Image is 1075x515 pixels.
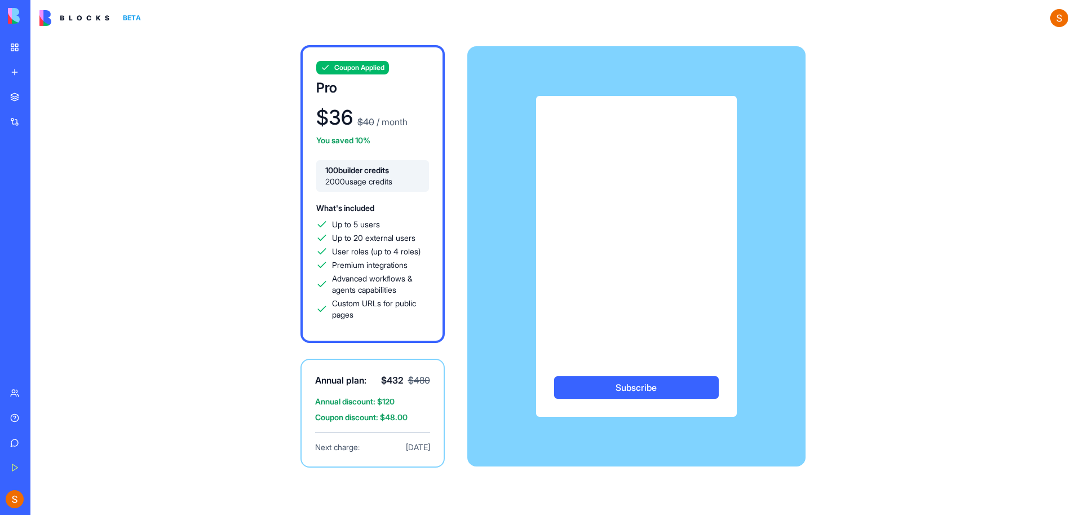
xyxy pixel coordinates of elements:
button: Subscribe [554,376,719,399]
img: ACg8ocJXO-KAnW5-aXu_hTlMEeMEQOqE9Deyy3zEhIo-rxQRfhE5kQ=s96-c [6,490,24,508]
span: Up to 5 users [332,219,380,230]
p: / month [374,115,408,129]
span: [DATE] [406,442,430,453]
span: Coupon Applied [334,63,384,72]
span: 2000 usage credits [325,176,420,187]
h1: $ 36 [316,106,353,129]
span: User roles (up to 4 roles) [332,246,421,257]
iframe: Secure payment input frame [552,112,721,360]
span: Advanced workflows & agents capabilities [332,273,429,296]
span: Custom URLs for public pages [332,298,429,320]
span: You saved 10% [316,135,370,145]
div: BETA [118,10,145,26]
img: logo [8,8,78,24]
h3: Pro [316,79,429,97]
span: 100 builder credits [325,165,420,176]
span: Annual plan: [315,373,366,387]
span: Annual discount: $ 120 [315,396,430,407]
span: Up to 20 external users [332,232,415,244]
span: Next charge: [315,442,360,453]
span: Coupon discount: $ 48.00 [315,412,430,423]
p: $ 480 [408,373,430,387]
span: $ 432 [381,373,404,387]
a: BETA [39,10,145,26]
img: logo [39,10,109,26]
img: ACg8ocJXO-KAnW5-aXu_hTlMEeMEQOqE9Deyy3zEhIo-rxQRfhE5kQ=s96-c [1050,9,1068,27]
p: $ 40 [357,115,374,129]
span: What's included [316,203,374,213]
span: Premium integrations [332,259,408,271]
